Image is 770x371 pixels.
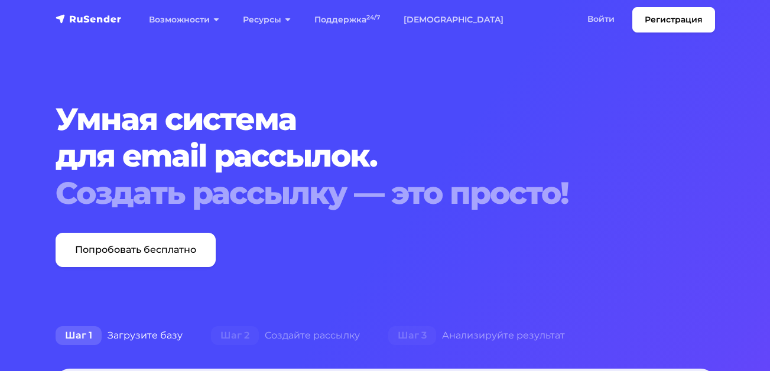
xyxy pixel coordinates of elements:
[56,13,122,25] img: RuSender
[137,8,231,32] a: Возможности
[41,324,197,347] div: Загрузите базу
[231,8,303,32] a: Ресурсы
[374,324,579,347] div: Анализируйте результат
[197,324,374,347] div: Создайте рассылку
[303,8,392,32] a: Поддержка24/7
[366,14,380,21] sup: 24/7
[56,326,102,345] span: Шаг 1
[576,7,626,31] a: Войти
[392,8,515,32] a: [DEMOGRAPHIC_DATA]
[56,175,715,211] div: Создать рассылку — это просто!
[56,101,715,211] h1: Умная система для email рассылок.
[388,326,436,345] span: Шаг 3
[632,7,715,32] a: Регистрация
[211,326,259,345] span: Шаг 2
[56,233,216,267] a: Попробовать бесплатно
